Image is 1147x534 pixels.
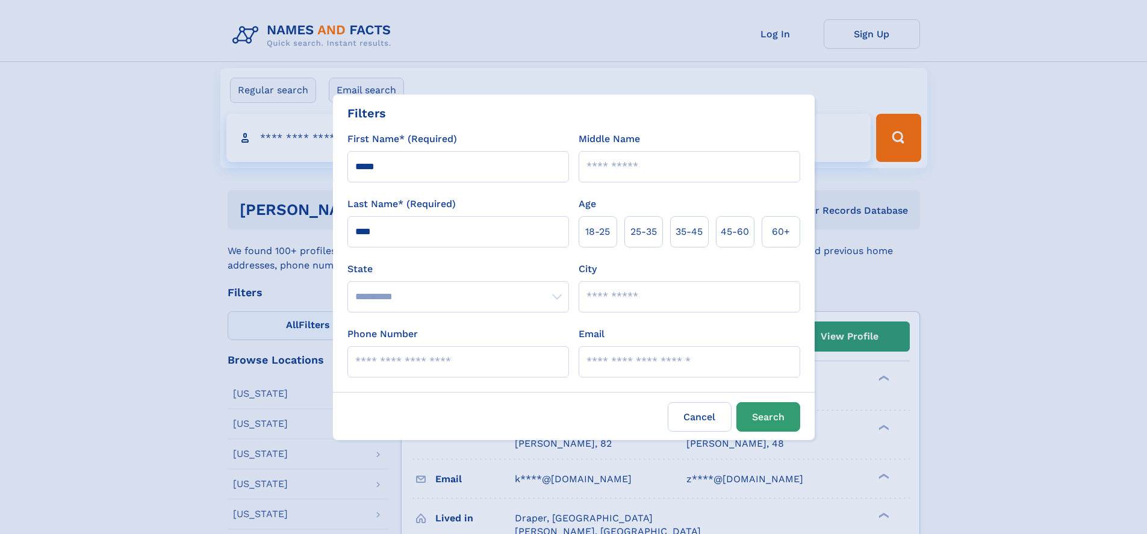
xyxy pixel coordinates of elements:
[347,197,456,211] label: Last Name* (Required)
[579,132,640,146] label: Middle Name
[347,104,386,122] div: Filters
[347,262,569,276] label: State
[630,225,657,239] span: 25‑35
[668,402,732,432] label: Cancel
[585,225,610,239] span: 18‑25
[347,132,457,146] label: First Name* (Required)
[579,262,597,276] label: City
[579,327,605,341] label: Email
[579,197,596,211] label: Age
[772,225,790,239] span: 60+
[347,327,418,341] label: Phone Number
[721,225,749,239] span: 45‑60
[736,402,800,432] button: Search
[676,225,703,239] span: 35‑45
